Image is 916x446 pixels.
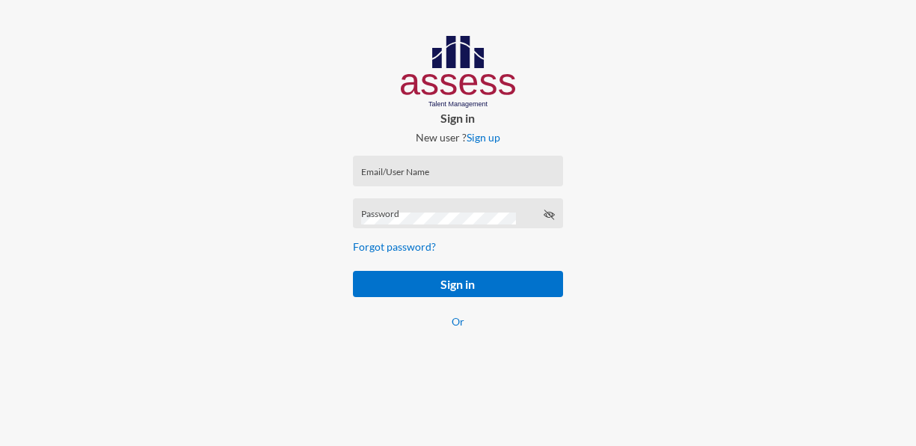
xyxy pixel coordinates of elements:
a: Forgot password? [353,240,436,253]
p: New user ? [341,131,574,144]
button: Sign in [353,271,562,297]
a: Sign up [467,131,500,144]
p: Sign in [341,111,574,125]
img: AssessLogoo.svg [401,36,515,108]
p: Or [353,315,562,328]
